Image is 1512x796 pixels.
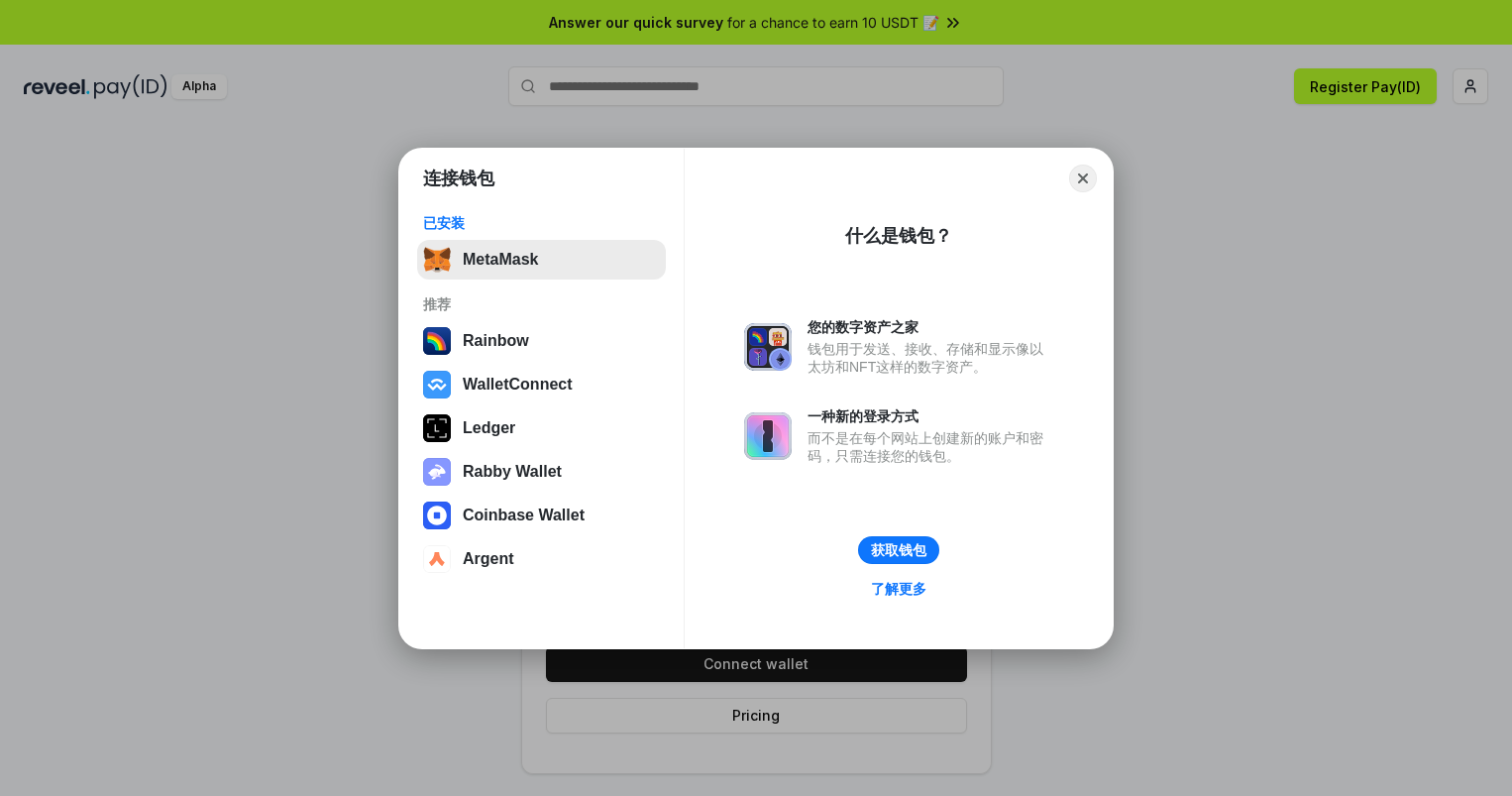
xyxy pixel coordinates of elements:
img: svg+xml,%3Csvg%20xmlns%3D%22http%3A%2F%2Fwww.w3.org%2F2000%2Fsvg%22%20fill%3D%22none%22%20viewBox... [744,323,792,371]
img: svg+xml,%3Csvg%20width%3D%22120%22%20height%3D%22120%22%20viewBox%3D%220%200%20120%20120%22%20fil... [423,327,451,355]
div: 而不是在每个网站上创建新的账户和密码，只需连接您的钱包。 [808,429,1053,465]
div: Rainbow [463,332,529,350]
div: Rabby Wallet [463,463,562,481]
img: svg+xml,%3Csvg%20width%3D%2228%22%20height%3D%2228%22%20viewBox%3D%220%200%2028%2028%22%20fill%3D... [423,545,451,573]
img: svg+xml,%3Csvg%20xmlns%3D%22http%3A%2F%2Fwww.w3.org%2F2000%2Fsvg%22%20width%3D%2228%22%20height%3... [423,414,451,442]
div: Ledger [463,419,515,437]
img: svg+xml,%3Csvg%20fill%3D%22none%22%20height%3D%2233%22%20viewBox%3D%220%200%2035%2033%22%20width%... [423,246,451,274]
div: MetaMask [463,251,538,269]
div: 一种新的登录方式 [808,407,1053,425]
button: Rainbow [417,321,666,361]
button: Rabby Wallet [417,452,666,492]
div: 什么是钱包？ [845,224,952,248]
div: 您的数字资产之家 [808,318,1053,336]
button: Ledger [417,408,666,448]
button: Close [1069,165,1097,192]
div: 了解更多 [871,580,926,598]
img: svg+xml,%3Csvg%20width%3D%2228%22%20height%3D%2228%22%20viewBox%3D%220%200%2028%2028%22%20fill%3D... [423,371,451,398]
div: 推荐 [423,295,660,313]
div: WalletConnect [463,376,573,394]
button: WalletConnect [417,365,666,404]
img: svg+xml,%3Csvg%20width%3D%2228%22%20height%3D%2228%22%20viewBox%3D%220%200%2028%2028%22%20fill%3D... [423,502,451,529]
a: 了解更多 [859,576,938,602]
button: MetaMask [417,240,666,280]
div: Coinbase Wallet [463,507,585,524]
button: Coinbase Wallet [417,496,666,535]
button: Argent [417,539,666,579]
div: 获取钱包 [871,541,926,559]
div: 已安装 [423,214,660,232]
div: Argent [463,550,514,568]
img: svg+xml,%3Csvg%20xmlns%3D%22http%3A%2F%2Fwww.w3.org%2F2000%2Fsvg%22%20fill%3D%22none%22%20viewBox... [423,458,451,486]
h1: 连接钱包 [423,167,494,190]
button: 获取钱包 [858,536,939,564]
img: svg+xml,%3Csvg%20xmlns%3D%22http%3A%2F%2Fwww.w3.org%2F2000%2Fsvg%22%20fill%3D%22none%22%20viewBox... [744,412,792,460]
div: 钱包用于发送、接收、存储和显示像以太坊和NFT这样的数字资产。 [808,340,1053,376]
